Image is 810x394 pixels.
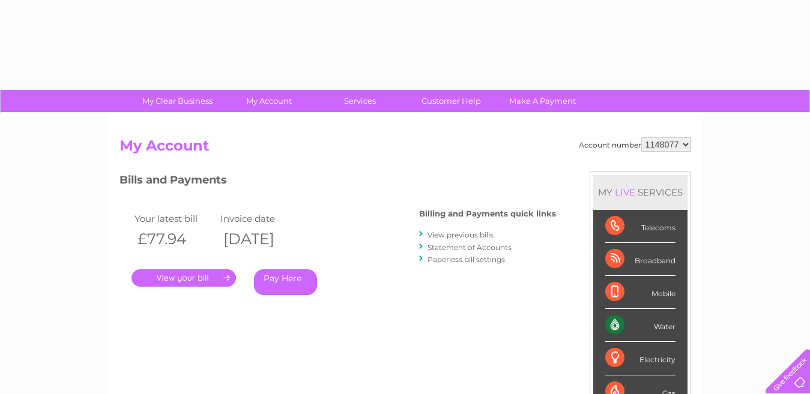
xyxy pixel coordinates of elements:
[419,209,556,218] h4: Billing and Payments quick links
[119,172,556,193] h3: Bills and Payments
[402,90,501,112] a: Customer Help
[428,255,505,264] a: Paperless bill settings
[131,210,218,227] td: Your latest bill
[605,210,676,243] div: Telecoms
[605,276,676,309] div: Mobile
[219,90,318,112] a: My Account
[119,137,691,160] h2: My Account
[128,90,227,112] a: My Clear Business
[579,137,691,152] div: Account number
[428,243,512,252] a: Statement of Accounts
[612,187,638,198] div: LIVE
[428,230,494,239] a: View previous bills
[493,90,592,112] a: Make A Payment
[605,342,676,375] div: Electricity
[254,269,317,295] a: Pay Here
[605,309,676,342] div: Water
[593,175,688,209] div: MY SERVICES
[310,90,410,112] a: Services
[131,227,218,251] th: £77.94
[605,243,676,276] div: Broadband
[217,227,304,251] th: [DATE]
[217,210,304,227] td: Invoice date
[131,269,236,287] a: .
